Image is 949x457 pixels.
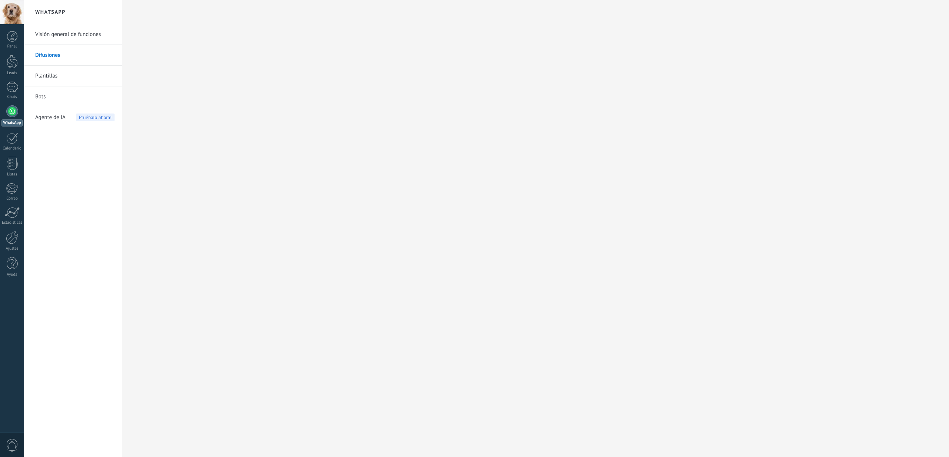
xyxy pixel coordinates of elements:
[1,196,23,201] div: Correo
[35,107,115,128] a: Agente de IA Pruébalo ahora!
[35,107,66,128] span: Agente de IA
[1,246,23,251] div: Ajustes
[1,220,23,225] div: Estadísticas
[1,44,23,49] div: Panel
[76,114,115,121] span: Pruébalo ahora!
[1,172,23,177] div: Listas
[35,24,115,45] a: Visión general de funciones
[24,45,122,66] li: Difusiones
[24,86,122,107] li: Bots
[24,107,122,128] li: Agente de IA
[1,146,23,151] div: Calendario
[1,119,23,126] div: WhatsApp
[1,272,23,277] div: Ayuda
[1,71,23,76] div: Leads
[24,66,122,86] li: Plantillas
[35,45,115,66] a: Difusiones
[35,86,115,107] a: Bots
[35,66,115,86] a: Plantillas
[24,24,122,45] li: Visión general de funciones
[1,95,23,99] div: Chats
